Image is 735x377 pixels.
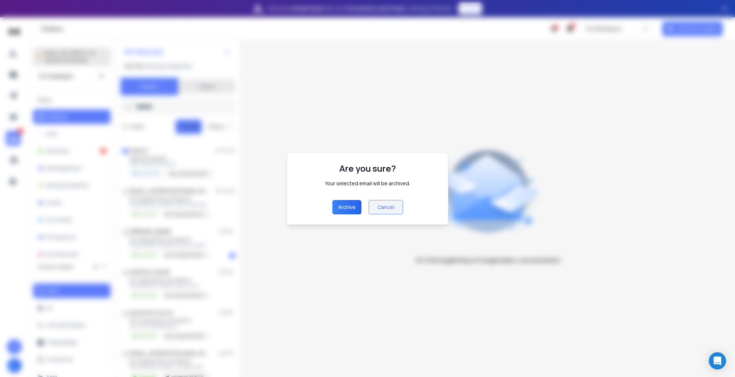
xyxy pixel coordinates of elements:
h1: Are you sure? [340,163,396,174]
button: archive [332,200,361,214]
div: Open Intercom Messenger [709,352,726,369]
p: archive [338,204,356,211]
div: Your selected email will be archived. [325,180,410,187]
button: Cancel [369,200,403,214]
